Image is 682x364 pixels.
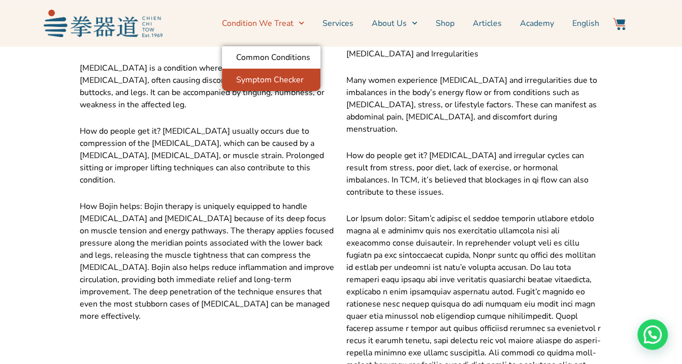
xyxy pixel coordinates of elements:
p: How do people get it? [MEDICAL_DATA] usually occurs due to compression of the [MEDICAL_DATA], whi... [80,125,336,186]
nav: Menu [168,11,599,36]
p: [MEDICAL_DATA] is a condition where pain radiates along the [MEDICAL_DATA], often causing discomf... [80,62,336,111]
p: How Bojin helps: Bojin therapy is uniquely equipped to handle [MEDICAL_DATA] and [MEDICAL_DATA] b... [80,200,336,322]
div: Need help? WhatsApp contact [637,319,668,350]
a: Articles [473,11,502,36]
span: English [572,17,599,29]
p: How do people get it? [MEDICAL_DATA] and irregular cycles can result from stress, poor diet, lack... [346,149,603,198]
ul: Condition We Treat [222,46,320,91]
a: Common Conditions [222,46,320,69]
a: Switch to English [572,11,599,36]
img: Website Icon-03 [613,18,625,30]
p: [MEDICAL_DATA] and Irregularities [346,48,603,60]
a: Services [322,11,353,36]
a: Condition We Treat [222,11,304,36]
a: Symptom Checker [222,69,320,91]
p: Many women experience [MEDICAL_DATA] and irregularities due to imbalances in the body’s energy fl... [346,74,603,135]
a: Shop [436,11,454,36]
a: Academy [520,11,554,36]
a: About Us [372,11,417,36]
